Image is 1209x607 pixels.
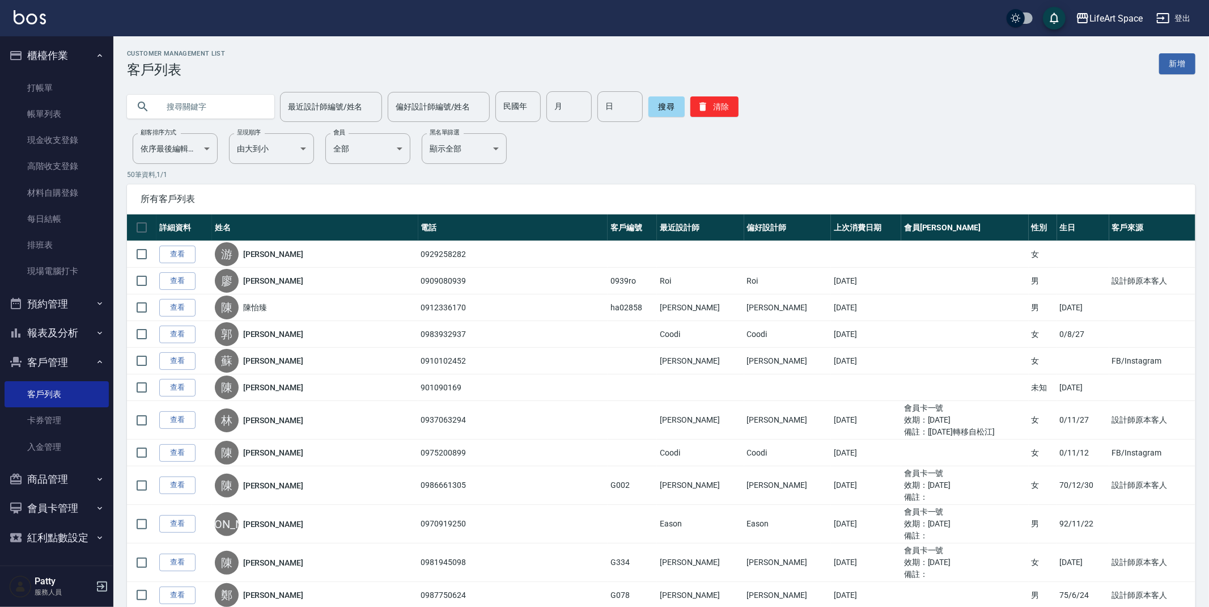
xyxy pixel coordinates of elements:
[744,321,832,348] td: Coodi
[430,128,459,137] label: 黑名單篩選
[904,479,1026,491] ul: 效期： [DATE]
[215,583,239,607] div: 鄭
[1057,543,1109,582] td: [DATE]
[133,133,218,164] div: 依序最後編輯時間
[1057,466,1109,505] td: 70/12/30
[333,128,345,137] label: 會員
[831,321,901,348] td: [DATE]
[1029,321,1057,348] td: 女
[657,466,744,505] td: [PERSON_NAME]
[5,75,109,101] a: 打帳單
[5,381,109,407] a: 客戶列表
[904,530,1026,542] ul: 備註：
[657,268,744,294] td: Roi
[657,214,744,241] th: 最近設計師
[831,348,901,374] td: [DATE]
[5,494,109,523] button: 會員卡管理
[215,349,239,373] div: 蘇
[159,246,196,263] a: 查看
[904,545,1026,557] ul: 會員卡一號
[127,170,1195,180] p: 50 筆資料, 1 / 1
[608,214,657,241] th: 客戶編號
[422,133,507,164] div: 顯示全部
[5,206,109,232] a: 每日結帳
[904,557,1026,568] ul: 效期： [DATE]
[5,407,109,433] a: 卡券管理
[1029,268,1057,294] td: 男
[1057,294,1109,321] td: [DATE]
[215,376,239,399] div: 陳
[9,575,32,598] img: Person
[418,214,608,241] th: 電話
[243,557,303,568] a: [PERSON_NAME]
[159,444,196,462] a: 查看
[418,241,608,268] td: 0929258282
[215,322,239,346] div: 郭
[141,193,1182,205] span: 所有客戶列表
[1071,7,1147,30] button: LifeArt Space
[159,379,196,397] a: 查看
[901,214,1029,241] th: 會員[PERSON_NAME]
[1029,214,1057,241] th: 性別
[904,467,1026,479] ul: 會員卡一號
[159,554,196,571] a: 查看
[648,96,685,117] button: 搜尋
[608,543,657,582] td: G334
[1089,11,1143,26] div: LifeArt Space
[744,348,832,374] td: [PERSON_NAME]
[243,480,303,491] a: [PERSON_NAME]
[831,505,901,543] td: [DATE]
[744,268,832,294] td: Roi
[5,523,109,553] button: 紅利點數設定
[5,434,109,460] a: 入金管理
[243,447,303,458] a: [PERSON_NAME]
[608,268,657,294] td: 0939ro
[418,440,608,466] td: 0975200899
[418,505,608,543] td: 0970919250
[744,466,832,505] td: [PERSON_NAME]
[243,328,303,340] a: [PERSON_NAME]
[744,214,832,241] th: 偏好設計師
[243,302,267,313] a: 陳怡臻
[418,268,608,294] td: 0909080939
[215,441,239,465] div: 陳
[831,294,901,321] td: [DATE]
[744,401,832,440] td: [PERSON_NAME]
[1109,268,1195,294] td: 設計師原本客人
[215,296,239,319] div: 陳
[1109,543,1195,582] td: 設計師原本客人
[1057,401,1109,440] td: 0/11/27
[904,402,1026,414] ul: 會員卡一號
[904,414,1026,426] ul: 效期： [DATE]
[5,101,109,127] a: 帳單列表
[608,294,657,321] td: ha02858
[215,512,239,536] div: [PERSON_NAME]
[831,440,901,466] td: [DATE]
[5,180,109,206] a: 材料自購登錄
[418,294,608,321] td: 0912336170
[35,576,92,587] h5: Patty
[215,474,239,498] div: 陳
[904,426,1026,438] ul: 備註： [[DATE]轉移自松江]
[159,515,196,533] a: 查看
[831,466,901,505] td: [DATE]
[215,408,239,432] div: 林
[243,382,303,393] a: [PERSON_NAME]
[215,242,239,266] div: 游
[744,543,832,582] td: [PERSON_NAME]
[35,587,92,597] p: 服務人員
[1029,505,1057,543] td: 男
[418,348,608,374] td: 0910102452
[744,440,832,466] td: Coodi
[1109,348,1195,374] td: FB/Instagram
[5,289,109,319] button: 預約管理
[657,505,744,543] td: Eason
[1029,543,1057,582] td: 女
[243,248,303,260] a: [PERSON_NAME]
[657,294,744,321] td: [PERSON_NAME]
[657,401,744,440] td: [PERSON_NAME]
[159,326,196,343] a: 查看
[141,128,176,137] label: 顧客排序方式
[1057,214,1109,241] th: 生日
[1029,294,1057,321] td: 男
